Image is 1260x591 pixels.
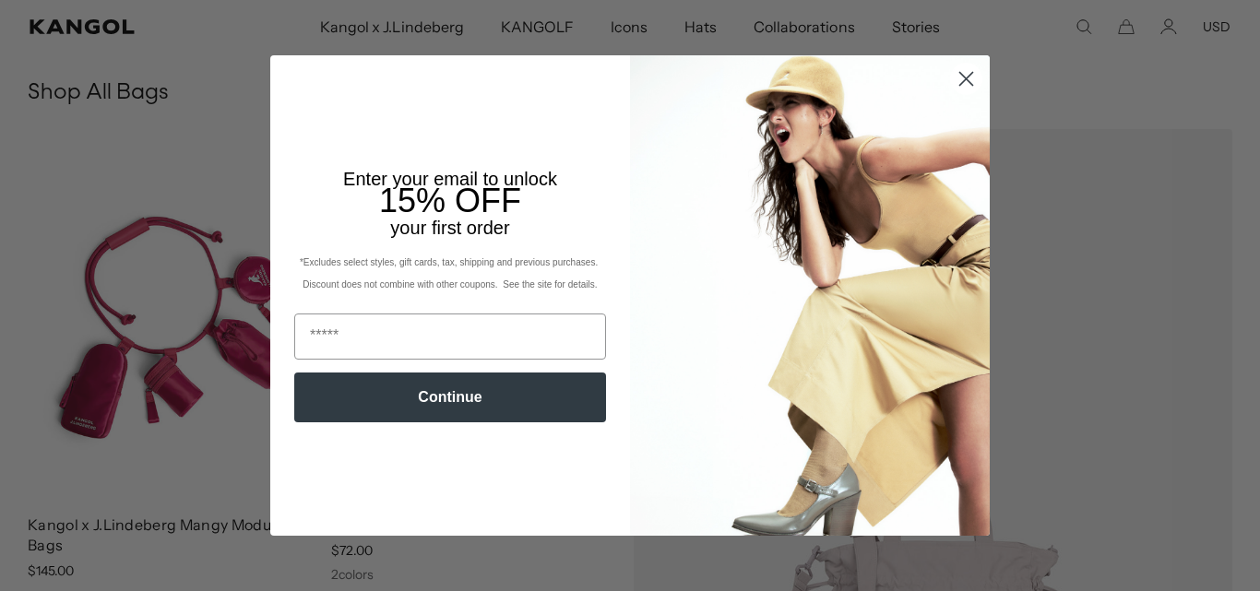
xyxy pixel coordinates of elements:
input: Email [294,313,606,360]
button: Continue [294,372,606,422]
span: 15% OFF [379,182,521,219]
img: 93be19ad-e773-4382-80b9-c9d740c9197f.jpeg [630,55,990,535]
button: Close dialog [950,63,982,95]
span: your first order [390,218,509,238]
span: Enter your email to unlock [343,169,557,189]
span: *Excludes select styles, gift cards, tax, shipping and previous purchases. Discount does not comb... [300,257,600,290]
